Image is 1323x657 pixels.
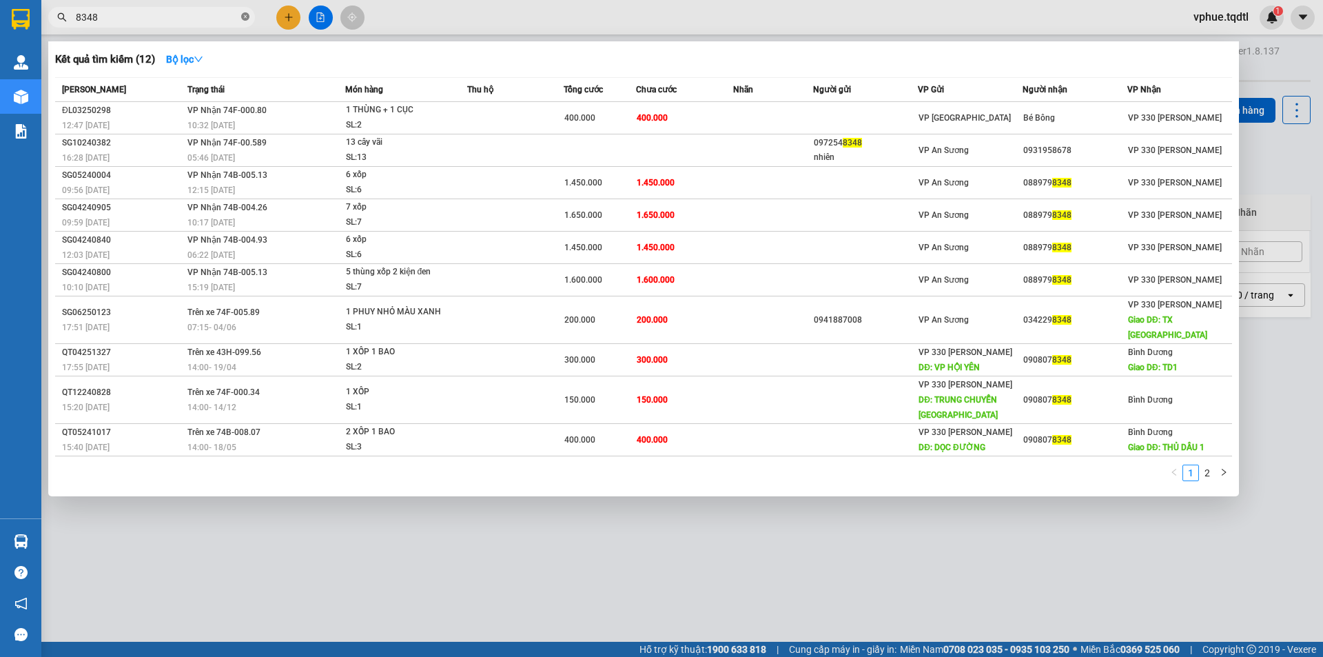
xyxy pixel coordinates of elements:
span: 10:17 [DATE] [187,218,235,228]
img: solution-icon [14,124,28,139]
div: QT05241017 [62,425,183,440]
span: VP 330 [PERSON_NAME] [919,347,1012,357]
span: 1.450.000 [564,243,602,252]
div: SL: 1 [346,320,449,335]
span: Tổng cước [564,85,603,94]
span: 09:56 [DATE] [62,185,110,195]
span: 1.650.000 [637,210,675,220]
li: Next Page [1216,465,1232,481]
span: close-circle [241,11,249,24]
span: Món hàng [345,85,383,94]
li: 1 [1182,465,1199,481]
img: warehouse-icon [14,534,28,549]
span: Giao DĐ: TD1 [1128,363,1178,372]
span: 15:40 [DATE] [62,443,110,452]
div: 13 cây vãi [346,135,449,150]
span: [PERSON_NAME] [62,85,126,94]
span: right [1220,468,1228,476]
span: VP An Sương [919,145,969,155]
span: VP Nhận 74B-005.13 [187,170,267,180]
span: 15:19 [DATE] [187,283,235,292]
span: Trên xe 43H-099.56 [187,347,261,357]
div: 0941887008 [814,313,917,327]
div: 6 xốp [346,232,449,247]
span: 06:22 [DATE] [187,250,235,260]
a: 2 [1200,465,1215,481]
div: SL: 3 [346,440,449,455]
span: Trên xe 74F-000.34 [187,387,260,397]
div: 2 XỐP 1 BAO [346,425,449,440]
div: SG04240905 [62,201,183,215]
span: Người nhận [1023,85,1067,94]
div: 034229 [1023,313,1127,327]
span: Thu hộ [467,85,493,94]
button: Bộ lọcdown [155,48,214,70]
span: Giao DĐ: TX [GEOGRAPHIC_DATA] [1128,315,1207,340]
span: VP 330 [PERSON_NAME] [1128,113,1222,123]
span: 15:20 [DATE] [62,403,110,412]
div: 1 THÙNG + 1 CỤC [346,103,449,118]
div: 097254 [814,136,917,150]
span: 1.600.000 [637,275,675,285]
span: 10:10 [DATE] [62,283,110,292]
span: close-circle [241,12,249,21]
div: SL: 2 [346,360,449,375]
span: 8348 [1052,210,1071,220]
span: 17:55 [DATE] [62,363,110,372]
span: 1.450.000 [637,243,675,252]
button: left [1166,465,1182,481]
span: VP Nhận 74F-00.589 [187,138,267,148]
li: 2 [1199,465,1216,481]
span: 1.650.000 [564,210,602,220]
span: VP An Sương [919,315,969,325]
div: SG04240800 [62,265,183,280]
img: warehouse-icon [14,90,28,104]
span: 200.000 [564,315,595,325]
span: VP 330 [PERSON_NAME] [1128,243,1222,252]
span: 16:28 [DATE] [62,153,110,163]
span: 07:15 - 04/06 [187,323,236,332]
div: 088979 [1023,241,1127,255]
div: SL: 13 [346,150,449,165]
span: 14:00 - 14/12 [187,403,236,412]
span: DĐ: DỌC ĐƯỜNG [919,443,985,452]
span: 1.450.000 [564,178,602,188]
span: 8348 [1052,275,1071,285]
div: ĐL03250298 [62,103,183,118]
span: 400.000 [637,113,668,123]
span: 150.000 [564,395,595,405]
div: 1 XỐP 1 BAO [346,345,449,360]
span: message [14,628,28,641]
span: notification [14,597,28,610]
div: SL: 6 [346,247,449,263]
span: Chưa cước [636,85,677,94]
div: 1 PHUY NHỎ MÀU XANH [346,305,449,320]
span: 09:59 [DATE] [62,218,110,228]
a: 1 [1183,465,1198,481]
h3: Kết quả tìm kiếm ( 12 ) [55,52,155,67]
span: VP 330 [PERSON_NAME] [919,380,1012,390]
span: 300.000 [637,355,668,365]
div: QT12240828 [62,385,183,400]
span: 8348 [1052,178,1071,188]
div: Bé Bông [1023,111,1127,125]
span: 400.000 [637,435,668,445]
span: 1.600.000 [564,275,602,285]
span: VP 330 [PERSON_NAME] [1128,178,1222,188]
div: QT04251327 [62,345,183,360]
span: Giao DĐ: THỦ DẦU 1 [1128,443,1204,452]
span: Người gửi [813,85,851,94]
span: VP 330 [PERSON_NAME] [1128,210,1222,220]
button: right [1216,465,1232,481]
div: nhiên [814,150,917,165]
span: 300.000 [564,355,595,365]
span: 12:15 [DATE] [187,185,235,195]
span: down [194,54,203,64]
span: Bình Dương [1128,347,1173,357]
div: 090807 [1023,433,1127,447]
span: VP Nhận 74B-004.26 [187,203,267,212]
span: 8348 [1052,395,1071,405]
div: SG06250123 [62,305,183,320]
li: Previous Page [1166,465,1182,481]
div: 090807 [1023,353,1127,367]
